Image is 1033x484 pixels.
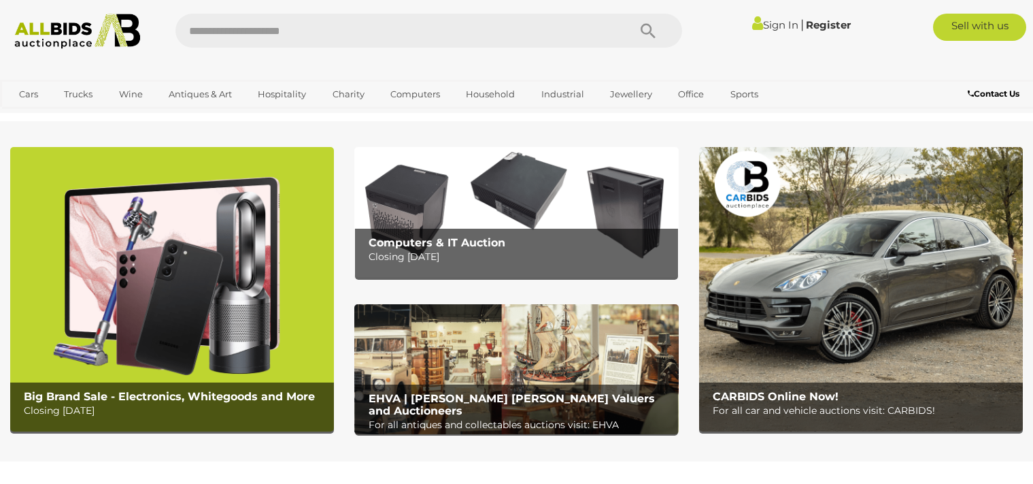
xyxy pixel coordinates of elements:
b: Contact Us [968,88,1019,99]
a: Industrial [532,83,593,106]
b: CARBIDS Online Now! [713,390,839,403]
a: Sports [722,83,767,106]
a: Big Brand Sale - Electronics, Whitegoods and More Big Brand Sale - Electronics, Whitegoods and Mo... [10,147,334,431]
a: Register [806,18,851,31]
b: Computers & IT Auction [369,236,505,249]
a: EHVA | Evans Hastings Valuers and Auctioneers EHVA | [PERSON_NAME] [PERSON_NAME] Valuers and Auct... [354,304,678,434]
a: Sign In [752,18,798,31]
a: [GEOGRAPHIC_DATA] [10,106,124,128]
a: Trucks [55,83,101,106]
a: CARBIDS Online Now! CARBIDS Online Now! For all car and vehicle auctions visit: CARBIDS! [699,147,1023,431]
a: Hospitality [249,83,315,106]
img: EHVA | Evans Hastings Valuers and Auctioneers [354,304,678,434]
a: Office [669,83,713,106]
p: For all car and vehicle auctions visit: CARBIDS! [713,402,1016,419]
a: Computers [382,83,449,106]
a: Household [457,83,524,106]
a: Contact Us [968,86,1023,101]
p: Closing [DATE] [369,248,672,265]
button: Search [614,14,682,48]
a: Sell with us [933,14,1026,41]
a: Cars [10,83,47,106]
a: Wine [110,83,152,106]
a: Jewellery [601,83,661,106]
img: Allbids.com.au [7,14,147,49]
a: Antiques & Art [160,83,241,106]
img: CARBIDS Online Now! [699,147,1023,431]
a: Charity [324,83,373,106]
b: EHVA | [PERSON_NAME] [PERSON_NAME] Valuers and Auctioneers [369,392,655,417]
a: Computers & IT Auction Computers & IT Auction Closing [DATE] [354,147,678,277]
p: Closing [DATE] [24,402,327,419]
span: | [800,17,804,32]
img: Computers & IT Auction [354,147,678,277]
img: Big Brand Sale - Electronics, Whitegoods and More [10,147,334,431]
p: For all antiques and collectables auctions visit: EHVA [369,417,672,434]
b: Big Brand Sale - Electronics, Whitegoods and More [24,390,315,403]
